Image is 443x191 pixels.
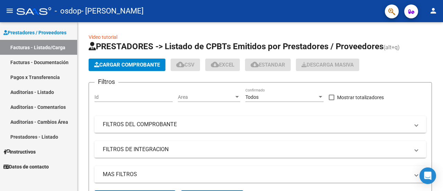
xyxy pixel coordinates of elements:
mat-icon: cloud_download [211,60,219,69]
span: Prestadores / Proveedores [3,29,66,36]
mat-panel-title: MAS FILTROS [103,171,409,178]
mat-expansion-panel-header: FILTROS DE INTEGRACION [94,141,426,158]
mat-expansion-panel-header: FILTROS DEL COMPROBANTE [94,116,426,133]
span: (alt+q) [383,44,400,51]
span: - [PERSON_NAME] [81,3,144,19]
button: Cargar Comprobante [89,59,165,71]
span: Area [178,94,234,100]
mat-panel-title: FILTROS DEL COMPROBANTE [103,121,409,128]
span: CSV [176,62,195,68]
span: Estandar [251,62,285,68]
span: - osdop [55,3,81,19]
span: Mostrar totalizadores [337,93,384,102]
span: Datos de contacto [3,163,49,171]
button: Descarga Masiva [296,59,359,71]
mat-panel-title: FILTROS DE INTEGRACION [103,146,409,153]
mat-icon: cloud_download [176,60,184,69]
app-download-masive: Descarga masiva de comprobantes (adjuntos) [296,59,359,71]
span: PRESTADORES -> Listado de CPBTs Emitidos por Prestadores / Proveedores [89,42,383,51]
button: EXCEL [205,59,240,71]
mat-icon: cloud_download [251,60,259,69]
span: Cargar Comprobante [94,62,160,68]
span: Instructivos [3,148,36,156]
h3: Filtros [94,77,118,87]
mat-icon: menu [6,7,14,15]
span: Descarga Masiva [301,62,354,68]
mat-expansion-panel-header: MAS FILTROS [94,166,426,183]
button: CSV [171,59,200,71]
span: EXCEL [211,62,234,68]
span: Todos [245,94,259,100]
a: Video tutorial [89,34,117,40]
mat-icon: person [429,7,437,15]
div: Open Intercom Messenger [419,167,436,184]
button: Estandar [245,59,291,71]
